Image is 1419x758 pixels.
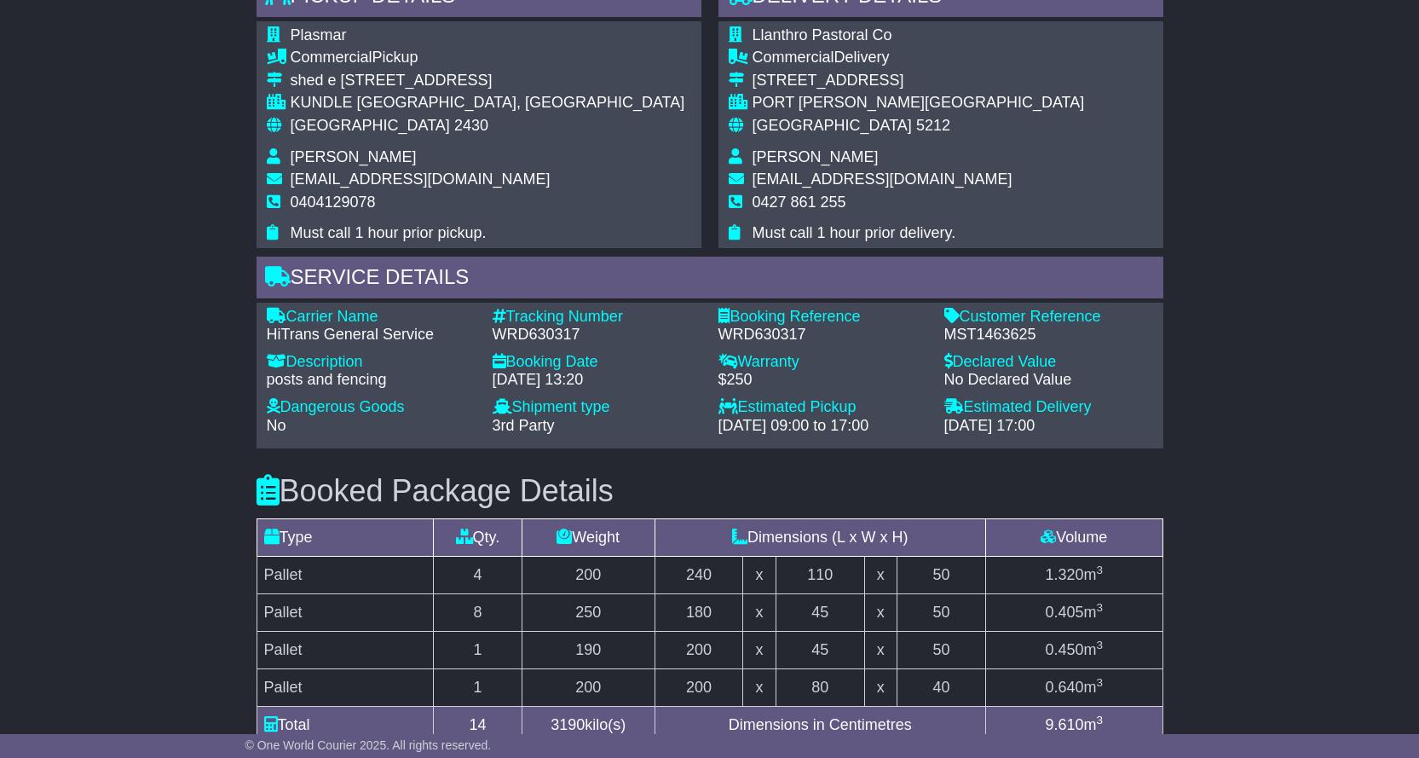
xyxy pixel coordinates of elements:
[718,371,927,390] div: $250
[257,706,434,744] td: Total
[655,706,985,744] td: Dimensions in Centimetres
[985,556,1162,593] td: m
[1096,639,1103,651] sup: 3
[1045,716,1083,733] span: 9.610
[897,631,986,668] td: 50
[522,706,655,744] td: kilo(s)
[1096,714,1103,726] sup: 3
[493,326,701,344] div: WRD630317
[776,631,864,668] td: 45
[753,194,846,211] span: 0427 861 255
[291,49,685,67] div: Pickup
[257,631,434,668] td: Pallet
[655,593,743,631] td: 180
[655,631,743,668] td: 200
[897,556,986,593] td: 50
[267,371,476,390] div: posts and fencing
[743,593,776,631] td: x
[493,398,701,417] div: Shipment type
[753,72,1085,90] div: [STREET_ADDRESS]
[267,353,476,372] div: Description
[1045,604,1083,621] span: 0.405
[493,353,701,372] div: Booking Date
[267,308,476,327] div: Carrier Name
[753,26,892,43] span: Llanthro Pastoral Co
[753,49,834,66] span: Commercial
[985,706,1162,744] td: m
[655,518,985,556] td: Dimensions (L x W x H)
[897,593,986,631] td: 50
[434,556,522,593] td: 4
[291,224,487,241] span: Must call 1 hour prior pickup.
[655,668,743,706] td: 200
[944,417,1153,436] div: [DATE] 17:00
[493,417,555,434] span: 3rd Party
[267,326,476,344] div: HiTrans General Service
[434,593,522,631] td: 8
[267,417,286,434] span: No
[753,49,1085,67] div: Delivery
[257,593,434,631] td: Pallet
[267,398,476,417] div: Dangerous Goods
[291,171,551,188] span: [EMAIL_ADDRESS][DOMAIN_NAME]
[944,353,1153,372] div: Declared Value
[522,631,655,668] td: 190
[718,326,927,344] div: WRD630317
[743,631,776,668] td: x
[916,117,950,134] span: 5212
[434,706,522,744] td: 14
[864,668,897,706] td: x
[522,556,655,593] td: 200
[257,257,1163,303] div: Service Details
[257,474,1163,508] h3: Booked Package Details
[897,668,986,706] td: 40
[864,593,897,631] td: x
[291,94,685,113] div: KUNDLE [GEOGRAPHIC_DATA], [GEOGRAPHIC_DATA]
[1045,566,1083,583] span: 1.320
[434,631,522,668] td: 1
[864,556,897,593] td: x
[864,631,897,668] td: x
[493,308,701,327] div: Tracking Number
[743,556,776,593] td: x
[985,593,1162,631] td: m
[291,194,376,211] span: 0404129078
[522,518,655,556] td: Weight
[245,738,492,752] span: © One World Courier 2025. All rights reserved.
[718,353,927,372] div: Warranty
[985,631,1162,668] td: m
[1096,676,1103,689] sup: 3
[753,117,912,134] span: [GEOGRAPHIC_DATA]
[454,117,488,134] span: 2430
[291,148,417,165] span: [PERSON_NAME]
[1045,679,1083,696] span: 0.640
[522,593,655,631] td: 250
[944,326,1153,344] div: MST1463625
[985,518,1162,556] td: Volume
[944,308,1153,327] div: Customer Reference
[753,148,879,165] span: [PERSON_NAME]
[522,668,655,706] td: 200
[985,668,1162,706] td: m
[434,518,522,556] td: Qty.
[776,593,864,631] td: 45
[257,556,434,593] td: Pallet
[753,224,956,241] span: Must call 1 hour prior delivery.
[551,716,585,733] span: 3190
[1096,601,1103,614] sup: 3
[1096,564,1103,576] sup: 3
[718,417,927,436] div: [DATE] 09:00 to 17:00
[257,668,434,706] td: Pallet
[743,668,776,706] td: x
[776,668,864,706] td: 80
[753,94,1085,113] div: PORT [PERSON_NAME][GEOGRAPHIC_DATA]
[291,117,450,134] span: [GEOGRAPHIC_DATA]
[655,556,743,593] td: 240
[1045,641,1083,658] span: 0.450
[718,308,927,327] div: Booking Reference
[944,371,1153,390] div: No Declared Value
[434,668,522,706] td: 1
[944,398,1153,417] div: Estimated Delivery
[291,49,372,66] span: Commercial
[776,556,864,593] td: 110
